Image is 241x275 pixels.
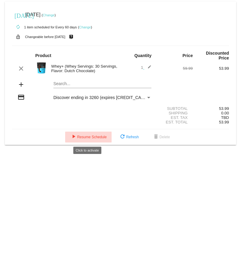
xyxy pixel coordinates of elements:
span: Refresh [119,135,139,139]
button: Resume Schedule [65,132,112,142]
mat-icon: credit_card [17,94,25,101]
img: Image-1-Carousel-Whey-2lb-Dutch-Chocolate-no-badge-Transp.png [35,62,47,74]
small: ( ) [42,13,56,17]
span: TBD [221,115,229,120]
small: ( ) [78,25,92,29]
small: Changeable before [DATE] [25,35,65,39]
button: Delete [147,132,175,142]
span: 1 [141,65,151,70]
div: Whey+ (Whey Servings: 30 Servings, Flavor: Dutch Chocolate) [48,64,121,73]
span: Resume Schedule [70,135,107,139]
span: Discover ending in 3260 (expires [CREDIT_CARD_DATA]) [53,95,163,100]
mat-icon: lock_open [14,33,22,41]
input: Search... [53,82,151,86]
strong: Product [35,53,51,58]
mat-icon: delete [152,133,160,141]
mat-icon: live_help [68,33,75,41]
a: Change [43,13,55,17]
mat-icon: play_arrow [70,133,77,141]
div: Est. Total [157,120,193,124]
mat-icon: edit [144,65,151,72]
small: 1 item scheduled for Every 60 days [12,25,77,29]
mat-icon: add [17,81,25,88]
mat-icon: clear [17,65,25,72]
mat-select: Payment Method [53,95,151,100]
mat-icon: refresh [119,133,126,141]
span: 53.99 [219,120,229,124]
strong: Quantity [134,53,151,58]
strong: Price [182,53,193,58]
span: Delete [152,135,170,139]
div: 53.99 [193,66,229,71]
a: Change [79,25,91,29]
span: 0.00 [221,111,229,115]
button: Refresh [114,132,144,142]
mat-icon: [DATE] [14,11,22,19]
div: Subtotal [157,106,193,111]
div: Est. Tax [157,115,193,120]
div: Shipping [157,111,193,115]
div: 59.99 [157,66,193,71]
div: 53.99 [193,106,229,111]
strong: Discounted Price [206,51,229,60]
mat-icon: autorenew [14,24,22,31]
